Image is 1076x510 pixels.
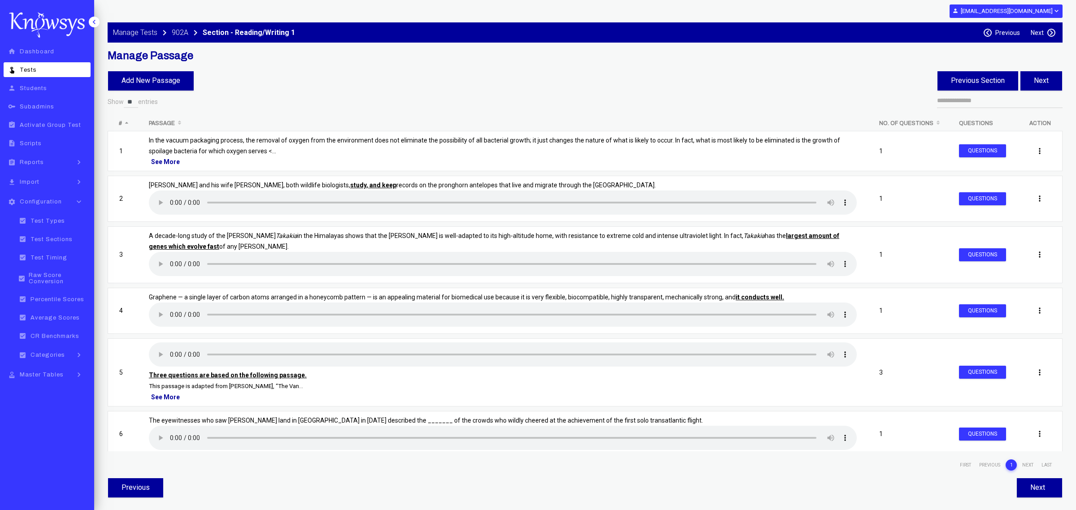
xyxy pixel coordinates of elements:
i: check_box [17,332,28,340]
p: In the vacuum packaging process, the removal of oxygen from the environment does not eliminate th... [149,135,857,156]
b: No. of Questions [879,120,933,126]
span: Raw Score Conversion [29,272,88,285]
a: Section - Reading/Writing 1 [203,27,295,38]
i: keyboard_arrow_right [1046,28,1056,38]
span: Configuration [20,199,62,205]
span: Activate Group Test [20,122,81,128]
i: assignment [6,159,17,166]
p: 1 [879,193,937,204]
a: 1 [1006,459,1017,471]
p: 2 [119,193,126,204]
label: Next [1031,29,1044,36]
button: Previous Section [937,71,1018,91]
button: Next [1017,478,1062,497]
i: more_vert [1035,250,1044,259]
p: 4 [119,305,126,316]
label: Previous [995,29,1020,36]
i: person [6,84,17,92]
i: person [952,8,959,14]
select: Showentries [124,96,138,108]
b: Action [1029,120,1051,126]
span: Master Tables [20,372,64,378]
i: keyboard_arrow_right [72,158,86,167]
p: [PERSON_NAME] and his wife [PERSON_NAME], both wildlife biologists, records on the pronghorn ante... [149,180,857,190]
th: Passage: activate to sort column ascending [138,116,868,131]
em: Takakia [743,232,765,239]
p: 1 [119,146,126,156]
p: 1 [879,305,937,316]
i: check_box [17,217,28,225]
i: home [6,48,17,55]
em: Takakia [276,232,297,239]
p: 1 [879,428,937,439]
i: check_box [17,275,26,282]
i: assignment_turned_in [6,121,17,129]
span: Import [20,179,39,185]
span: Reports [20,159,44,165]
i: more_vert [1035,194,1044,203]
i: check_box [17,351,28,359]
div: See More [149,392,857,402]
button: Next [1020,71,1062,91]
button: Questions [959,248,1006,261]
i: description [6,139,17,147]
span: Students [20,85,47,91]
button: Add New Passage [108,71,194,91]
th: #: activate to sort column descending [108,116,138,131]
i: keyboard_arrow_right [190,27,201,38]
i: more_vert [1035,368,1044,377]
span: Tests [20,67,37,73]
u: largest amount of genes which evolve fast [149,232,839,250]
p: A decade-long study of the [PERSON_NAME] in the Himalayas shows that the [PERSON_NAME] is well-ad... [149,230,857,252]
span: Test Timing [30,255,67,261]
i: touch_app [6,66,17,73]
i: more_vert [1035,306,1044,315]
i: approval [6,371,17,379]
span: Dashboard [20,48,54,55]
span: Categories [30,352,65,358]
div: See More [149,156,857,167]
span: Test Sections [30,236,73,242]
i: key [6,103,17,110]
p: 6 [119,428,126,439]
th: No. of Questions: activate to sort column ascending [868,116,948,131]
a: 902A [172,27,188,38]
i: check_box [17,295,28,303]
i: keyboard_arrow_right [72,350,86,359]
i: more_vert [1035,147,1044,156]
u: Three questions are based on the following passage. [149,372,307,379]
button: Questions [959,144,1006,157]
i: file_download [6,178,17,186]
i: check_box [17,235,28,243]
p: 1 [879,146,937,156]
p: Graphene — a single layer of carbon atoms arranged in a honeycomb pattern — is an appealing mater... [149,292,857,303]
span: Subadmins [20,104,54,110]
b: # [119,120,122,126]
th: Questions: activate to sort column ascending [948,116,1017,131]
p: 3 [119,249,126,260]
span: Scripts [20,140,42,147]
i: check_box [17,254,28,261]
p: The eyewitnesses who saw [PERSON_NAME] land in [GEOGRAPHIC_DATA] in [DATE] described the _______ ... [149,415,857,426]
i: keyboard_arrow_left [90,17,99,26]
button: Questions [959,366,1006,379]
u: study, and keep [350,182,396,189]
p: 5 [119,367,126,378]
span: Test Types [30,218,65,224]
i: more_vert [1035,429,1044,438]
h2: Manage Passage [108,49,1063,62]
span: CR Benchmarks [30,333,79,339]
a: Manage Tests [113,27,157,38]
p: 3 [879,367,937,378]
i: keyboard_arrow_left [983,28,993,38]
button: Previous [108,478,163,497]
i: keyboard_arrow_down [72,197,86,206]
i: settings [6,198,17,206]
u: it conducts well. [736,294,784,301]
span: Percentile Scores [30,296,84,303]
button: Questions [959,304,1006,317]
label: Show entries [108,96,158,108]
b: Questions [959,120,993,126]
i: keyboard_arrow_right [159,27,170,38]
span: This passage is adapted from [PERSON_NAME], “The Van... [149,383,303,389]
